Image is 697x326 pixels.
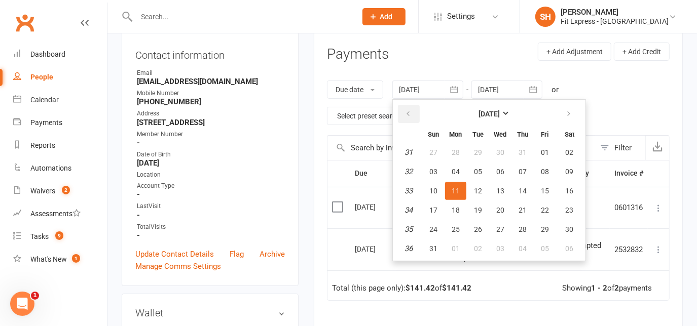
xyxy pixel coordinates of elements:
small: Monday [450,131,462,138]
button: 19 [467,201,489,219]
button: 16 [557,182,582,200]
span: 14 [519,187,527,195]
span: Settings [447,5,475,28]
span: 30 [566,225,574,233]
div: What's New [30,255,67,263]
span: 29 [541,225,549,233]
span: 07 [519,168,527,176]
strong: - [137,231,285,240]
th: Invoice # [610,160,648,186]
span: 19 [474,206,482,214]
button: 31 [512,143,533,161]
span: 11 [452,187,460,195]
button: 22 [534,201,556,219]
span: 04 [519,244,527,253]
div: [PERSON_NAME] [561,8,669,17]
button: 13 [490,182,511,200]
button: 01 [445,239,466,258]
button: 28 [445,143,466,161]
strong: - [137,138,285,147]
em: 35 [405,225,413,234]
small: Thursday [517,131,528,138]
strong: [STREET_ADDRESS] [137,118,285,127]
button: 30 [490,143,511,161]
small: Wednesday [494,131,507,138]
div: People [30,73,53,81]
button: 04 [445,162,466,181]
button: 06 [490,162,511,181]
button: + Add Credit [614,43,670,61]
button: 28 [512,220,533,238]
span: 28 [452,148,460,156]
button: 02 [557,143,582,161]
button: 05 [467,162,489,181]
strong: - [137,211,285,220]
button: 27 [490,220,511,238]
button: 20 [490,201,511,219]
button: 03 [490,239,511,258]
span: 23 [566,206,574,214]
button: 05 [534,239,556,258]
a: Dashboard [13,43,107,66]
a: Tasks 9 [13,225,107,248]
div: Total (this page only): of [332,284,471,293]
iframe: Intercom live chat [10,292,34,316]
button: 01 [534,143,556,161]
input: Search... [133,10,349,24]
span: 17 [429,206,437,214]
button: 23 [557,201,582,219]
strong: - [137,190,285,199]
div: SH [535,7,556,27]
button: Filter [595,136,645,160]
a: Clubworx [12,10,38,35]
button: 14 [512,182,533,200]
strong: [EMAIL_ADDRESS][DOMAIN_NAME] [137,77,285,86]
em: 32 [405,167,413,176]
span: 26 [474,225,482,233]
button: Due date [327,80,383,99]
strong: 2 [614,283,619,293]
a: People [13,66,107,89]
span: 06 [566,244,574,253]
button: 31 [423,239,444,258]
button: 06 [557,239,582,258]
span: 01 [452,244,460,253]
div: LastVisit [137,201,285,211]
a: Update Contact Details [135,248,214,260]
span: 21 [519,206,527,214]
span: 1 [72,254,80,263]
span: 24 [429,225,437,233]
a: Calendar [13,89,107,111]
span: 03 [496,244,504,253]
span: 02 [474,244,482,253]
span: 30 [496,148,504,156]
a: Automations [13,157,107,180]
span: 22 [541,206,549,214]
button: 07 [512,162,533,181]
button: Add [362,8,406,25]
a: Manage Comms Settings [135,260,221,272]
button: 27 [423,143,444,161]
button: 08 [534,162,556,181]
a: Payments [13,111,107,134]
span: 08 [541,168,549,176]
div: Automations [30,164,71,172]
span: 2 [62,186,70,194]
div: Filter [614,142,632,154]
span: 12 [474,187,482,195]
div: or [552,84,559,96]
a: What's New1 [13,248,107,271]
strong: [PHONE_NUMBER] [137,97,285,106]
div: Date of Birth [137,150,285,159]
div: Location [137,170,285,180]
strong: $141.42 [442,283,471,293]
span: 15 [541,187,549,195]
div: Calendar [30,96,59,104]
a: Reports [13,134,107,157]
a: Flag [230,248,244,260]
span: 13 [496,187,504,195]
button: 29 [467,143,489,161]
button: 26 [467,220,489,238]
span: 02 [566,148,574,156]
button: 15 [534,182,556,200]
